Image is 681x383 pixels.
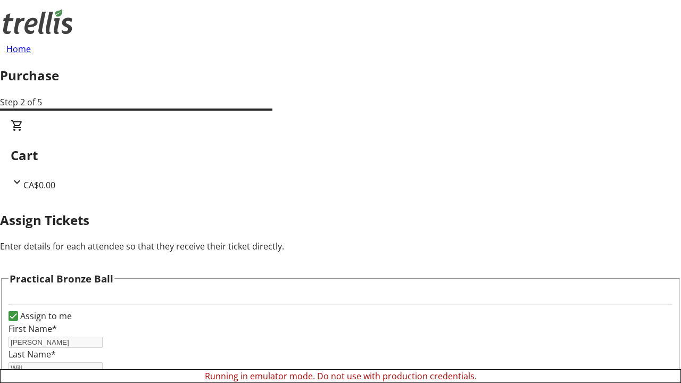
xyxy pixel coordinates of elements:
[9,323,57,335] label: First Name*
[23,179,55,191] span: CA$0.00
[18,310,72,322] label: Assign to me
[11,146,670,165] h2: Cart
[10,271,113,286] h3: Practical Bronze Ball
[11,119,670,191] div: CartCA$0.00
[9,348,56,360] label: Last Name*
